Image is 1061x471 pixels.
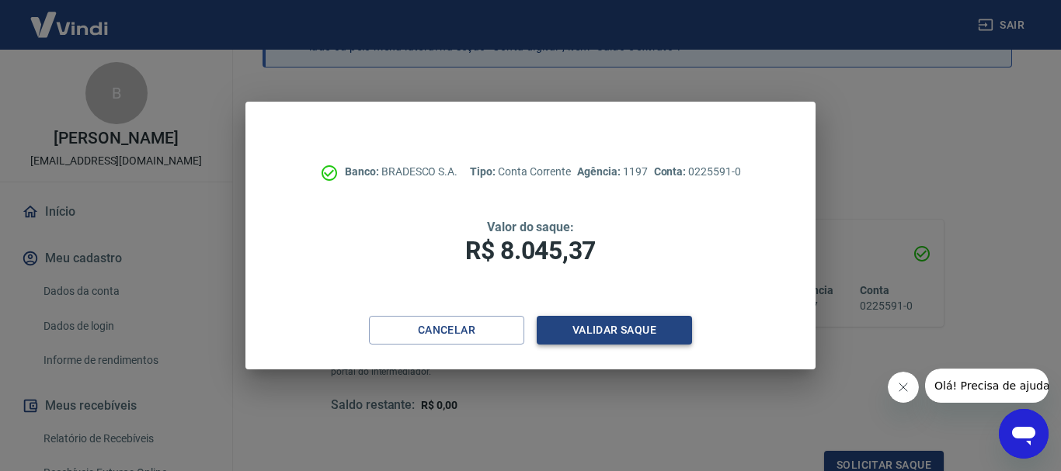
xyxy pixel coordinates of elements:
span: Tipo: [470,165,498,178]
p: Conta Corrente [470,164,571,180]
span: Agência: [577,165,623,178]
span: R$ 8.045,37 [465,236,596,265]
iframe: Fechar mensagem [888,372,919,403]
span: Banco: [345,165,381,178]
button: Cancelar [369,316,524,345]
p: 1197 [577,164,647,180]
span: Valor do saque: [487,220,574,234]
span: Olá! Precisa de ajuda? [9,11,130,23]
p: BRADESCO S.A. [345,164,457,180]
iframe: Botão para abrir a janela de mensagens [999,409,1049,459]
span: Conta: [654,165,689,178]
p: 0225591-0 [654,164,741,180]
button: Validar saque [537,316,692,345]
iframe: Mensagem da empresa [925,369,1049,403]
